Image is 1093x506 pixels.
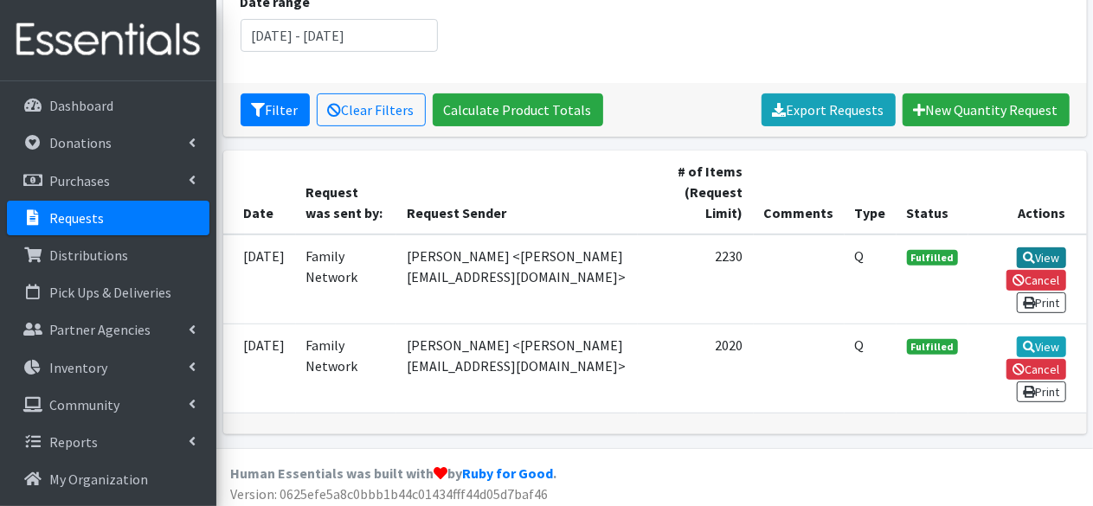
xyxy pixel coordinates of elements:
p: Purchases [49,172,110,189]
td: Family Network [296,234,396,324]
td: Family Network [296,323,396,413]
p: Reports [49,433,98,451]
abbr: Quantity [855,336,865,354]
td: 2020 [638,323,753,413]
a: Cancel [1006,359,1066,380]
th: Date [223,151,296,234]
a: View [1017,247,1066,268]
th: Request Sender [396,151,639,234]
a: Dashboard [7,88,209,123]
td: [DATE] [223,234,296,324]
a: Distributions [7,238,209,272]
a: View [1017,336,1066,357]
a: Reports [7,425,209,459]
p: Inventory [49,359,107,376]
a: Donations [7,125,209,160]
th: Comments [754,151,845,234]
a: Requests [7,201,209,235]
th: Type [845,151,897,234]
a: Print [1017,292,1066,313]
a: Inventory [7,350,209,385]
span: Fulfilled [907,250,959,266]
a: Pick Ups & Deliveries [7,275,209,310]
strong: Human Essentials was built with by . [230,464,556,482]
th: # of Items (Request Limit) [638,151,753,234]
td: [PERSON_NAME] <[PERSON_NAME][EMAIL_ADDRESS][DOMAIN_NAME]> [396,323,639,413]
span: Version: 0625efe5a8c0bbb1b44c01434fff44d05d7baf46 [230,485,548,503]
td: [PERSON_NAME] <[PERSON_NAME][EMAIL_ADDRESS][DOMAIN_NAME]> [396,234,639,324]
td: [DATE] [223,323,296,413]
a: Calculate Product Totals [433,93,603,126]
p: Requests [49,209,104,227]
th: Request was sent by: [296,151,396,234]
a: My Organization [7,462,209,496]
a: Partner Agencies [7,312,209,347]
a: New Quantity Request [903,93,1070,126]
a: Cancel [1006,270,1066,291]
p: Community [49,396,119,413]
a: Ruby for Good [462,464,553,482]
abbr: Quantity [855,247,865,265]
p: Pick Ups & Deliveries [49,284,171,301]
a: Community [7,388,209,422]
span: Fulfilled [907,339,959,355]
a: Print [1017,381,1066,402]
th: Status [897,151,969,234]
a: Clear Filters [317,93,426,126]
p: Donations [49,134,112,151]
td: 2230 [638,234,753,324]
p: Distributions [49,247,128,264]
img: HumanEssentials [7,11,209,69]
p: Partner Agencies [49,321,151,338]
a: Purchases [7,163,209,198]
th: Actions [968,151,1086,234]
p: My Organization [49,471,148,488]
a: Export Requests [762,93,896,126]
button: Filter [241,93,310,126]
p: Dashboard [49,97,113,114]
input: January 1, 2011 - December 31, 2011 [241,19,438,52]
